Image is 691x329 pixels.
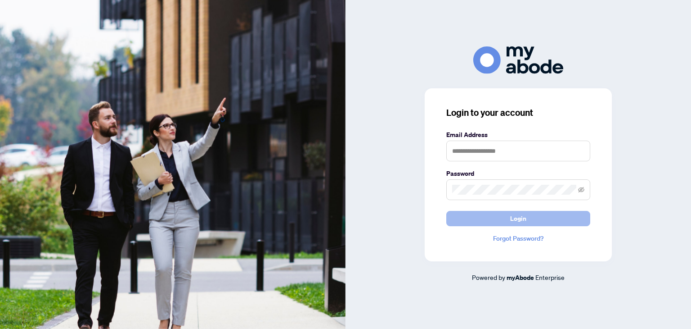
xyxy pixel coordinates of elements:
[473,46,563,74] img: ma-logo
[535,273,565,281] span: Enterprise
[578,187,584,193] span: eye-invisible
[446,211,590,226] button: Login
[446,233,590,243] a: Forgot Password?
[446,169,590,178] label: Password
[472,273,505,281] span: Powered by
[446,130,590,140] label: Email Address
[507,273,534,283] a: myAbode
[510,211,526,226] span: Login
[446,106,590,119] h3: Login to your account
